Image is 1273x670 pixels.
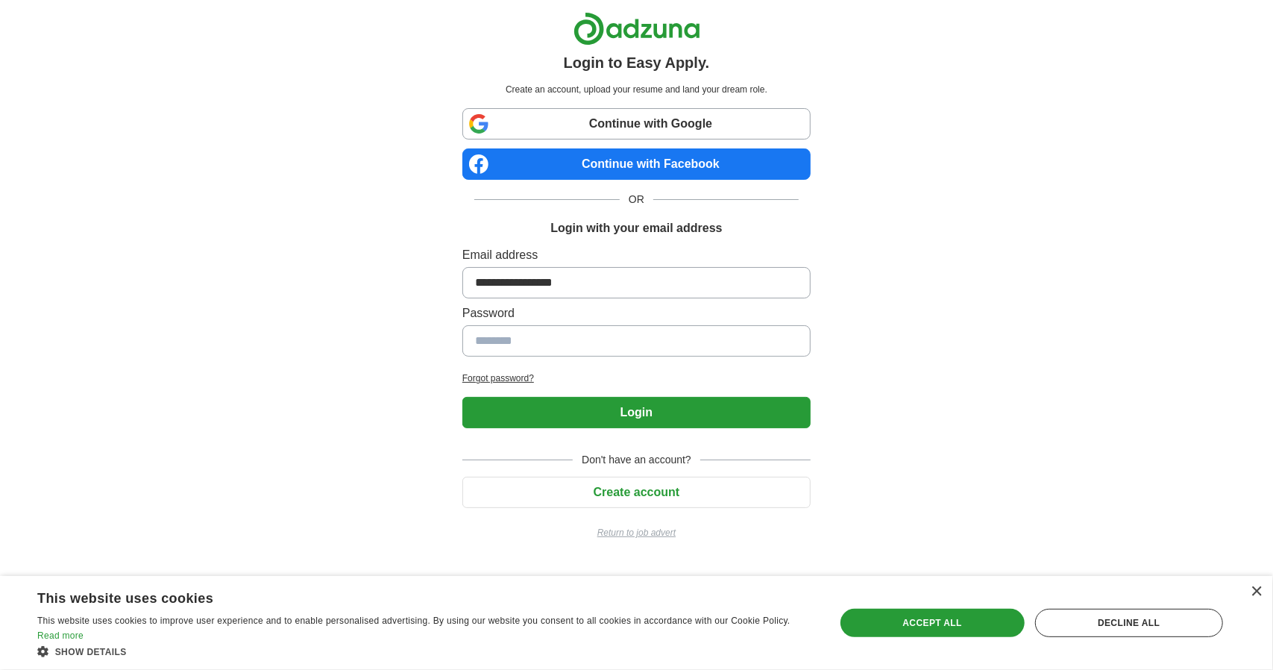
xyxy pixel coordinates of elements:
[462,397,811,428] button: Login
[573,12,700,46] img: Adzuna logo
[55,647,127,657] span: Show details
[462,477,811,508] button: Create account
[462,526,811,539] a: Return to job advert
[37,585,774,607] div: This website uses cookies
[462,486,811,498] a: Create account
[37,616,790,626] span: This website uses cookies to improve user experience and to enable personalised advertising. By u...
[1035,609,1223,637] div: Decline all
[462,246,811,264] label: Email address
[462,372,811,385] a: Forgot password?
[462,108,811,140] a: Continue with Google
[620,192,653,207] span: OR
[37,644,811,659] div: Show details
[462,148,811,180] a: Continue with Facebook
[1251,586,1262,598] div: Close
[573,452,700,468] span: Don't have an account?
[465,83,808,96] p: Create an account, upload your resume and land your dream role.
[462,304,811,322] label: Password
[550,219,722,237] h1: Login with your email address
[840,609,1025,637] div: Accept all
[564,51,710,74] h1: Login to Easy Apply.
[37,630,84,641] a: Read more, opens a new window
